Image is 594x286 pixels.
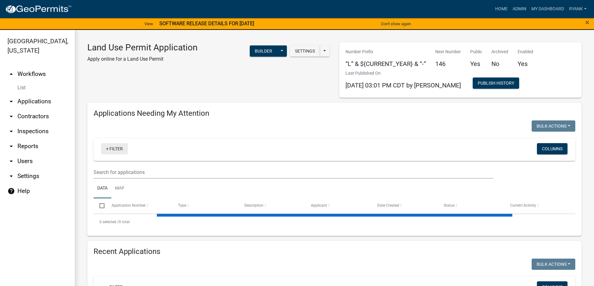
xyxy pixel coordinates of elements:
[345,70,461,77] p: Last Published On
[491,60,508,68] h5: No
[532,120,575,132] button: Bulk Actions
[493,3,510,15] a: Home
[94,214,575,230] div: 0 total
[87,55,197,63] p: Apply online for a Land Use Permit
[345,82,461,89] span: [DATE] 03:01 PM CDT by [PERSON_NAME]
[7,98,15,105] i: arrow_drop_down
[305,198,371,213] datatable-header-cell: Applicant
[532,259,575,270] button: Bulk Actions
[7,187,15,195] i: help
[510,203,536,208] span: Current Activity
[94,166,493,179] input: Search for applications
[112,203,146,208] span: Application Number
[470,49,482,55] p: Public
[377,203,399,208] span: Date Created
[290,45,320,57] button: Settings
[537,143,567,154] button: Columns
[371,198,438,213] datatable-header-cell: Date Created
[491,49,508,55] p: Archived
[7,113,15,120] i: arrow_drop_down
[444,203,455,208] span: Status
[94,109,575,118] h4: Applications Needing My Attention
[510,3,529,15] a: Admin
[379,19,413,29] button: Don't show again
[7,172,15,180] i: arrow_drop_down
[7,157,15,165] i: arrow_drop_down
[111,179,128,199] a: Map
[7,143,15,150] i: arrow_drop_down
[250,45,277,57] button: Builder
[470,60,482,68] h5: Yes
[94,247,575,256] h4: Recent Applications
[7,128,15,135] i: arrow_drop_down
[142,19,156,29] a: View
[94,179,111,199] a: Data
[99,220,119,224] span: 0 selected /
[311,203,327,208] span: Applicant
[178,203,186,208] span: Type
[435,49,461,55] p: Next Number
[435,60,461,68] h5: 146
[87,42,197,53] h3: Land Use Permit Application
[244,203,263,208] span: Description
[529,3,567,15] a: My Dashboard
[438,198,504,213] datatable-header-cell: Status
[94,198,105,213] datatable-header-cell: Select
[585,18,589,27] span: ×
[105,198,172,213] datatable-header-cell: Application Number
[345,49,426,55] p: Number Prefix
[473,77,519,89] button: Publish History
[159,21,254,26] strong: SOFTWARE RELEASE DETAILS FOR [DATE]
[473,81,519,86] wm-modal-confirm: Workflow Publish History
[239,198,305,213] datatable-header-cell: Description
[504,198,571,213] datatable-header-cell: Current Activity
[518,60,533,68] h5: Yes
[101,143,128,154] a: + Filter
[7,70,15,78] i: arrow_drop_up
[585,19,589,26] button: Close
[172,198,238,213] datatable-header-cell: Type
[345,60,426,68] h5: “L” & ${CURRENT_YEAR} & “-”
[518,49,533,55] p: Enabled
[567,3,589,15] a: RyanK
